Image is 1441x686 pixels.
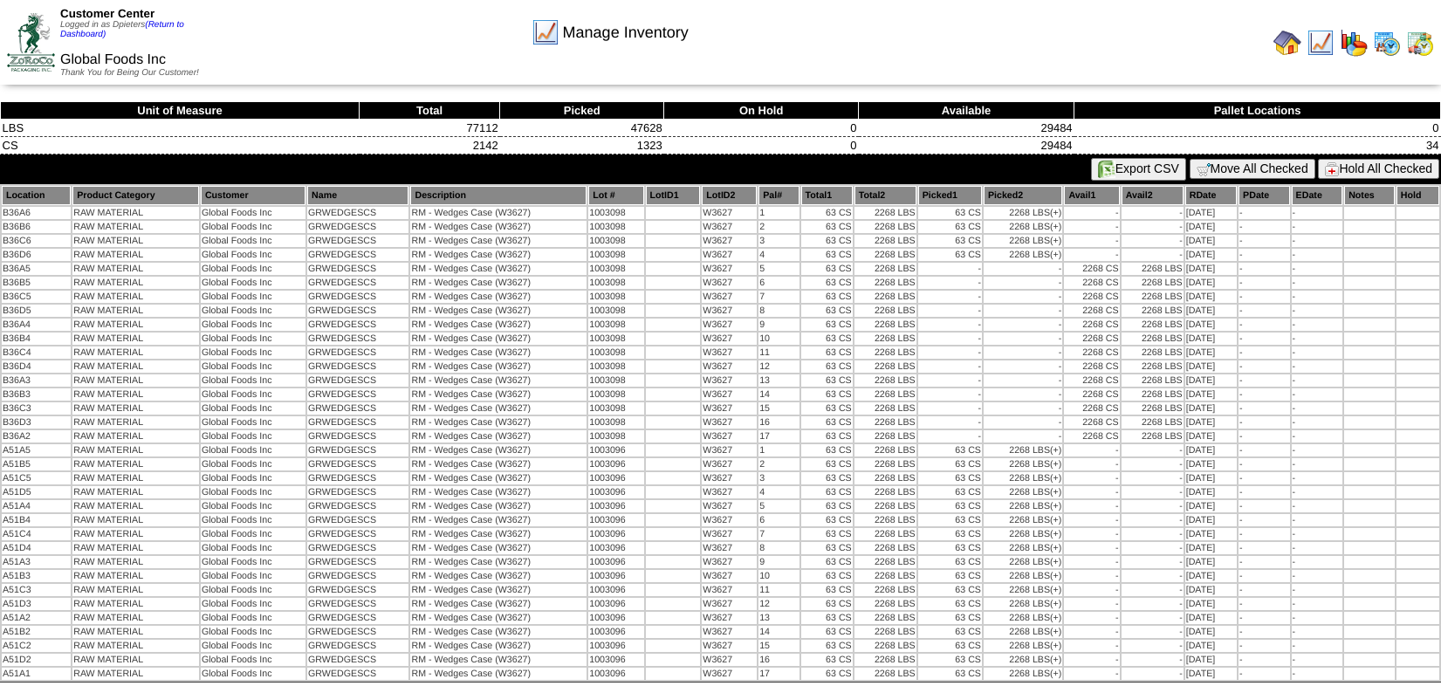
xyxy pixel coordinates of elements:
td: 2268 LBS [854,291,916,303]
td: - [1122,207,1184,219]
td: 2268 CS [1064,263,1119,275]
td: RM - Wedges Case (W3627) [410,221,587,233]
img: cart.gif [1197,162,1211,176]
img: line_graph.gif [1307,29,1335,57]
td: Global Foods Inc [201,291,305,303]
td: 2268 LBS [1122,263,1184,275]
td: 4 [758,249,799,261]
td: - [1292,263,1343,275]
td: B36A6 [2,207,71,219]
img: line_graph.gif [532,18,559,46]
th: LotID1 [646,186,701,205]
td: W3627 [702,263,757,275]
td: 63 CS [801,277,853,289]
th: On Hold [664,102,859,120]
td: 34 [1074,137,1441,154]
td: - [1292,207,1343,219]
td: 63 CS [801,291,853,303]
td: 8 [758,305,799,317]
td: 63 CS [801,235,853,247]
th: Total [360,102,500,120]
td: - [1292,360,1343,373]
td: [DATE] [1185,333,1237,345]
td: - [1239,333,1290,345]
td: 2268 CS [1064,388,1119,401]
td: 1003098 [588,291,643,303]
td: - [984,360,1062,373]
td: 2268 LBS [854,207,916,219]
td: 2268 LBS [854,360,916,373]
th: Avail2 [1122,186,1184,205]
td: 2268 LBS [854,333,916,345]
td: [DATE] [1185,221,1237,233]
td: 63 CS [801,374,853,387]
td: 1003098 [588,277,643,289]
td: 2268 LBS [1122,305,1184,317]
img: graph.gif [1340,29,1368,57]
td: - [984,319,1062,331]
td: GRWEDGESCS [307,346,408,359]
td: - [1239,291,1290,303]
td: 2268 LBS [854,319,916,331]
td: 1003098 [588,305,643,317]
td: 2 [758,221,799,233]
td: RM - Wedges Case (W3627) [410,207,587,219]
td: 1003098 [588,333,643,345]
td: 2268 CS [1064,333,1119,345]
td: 2268 LBS [984,235,1062,247]
span: Global Foods Inc [60,52,166,67]
td: 2268 LBS [854,249,916,261]
td: - [918,291,982,303]
th: Lot # [588,186,643,205]
td: B36B3 [2,388,71,401]
td: [DATE] [1185,277,1237,289]
td: GRWEDGESCS [307,277,408,289]
td: RAW MATERIAL [72,263,199,275]
td: - [1239,374,1290,387]
td: 63 CS [801,346,853,359]
td: 13 [758,374,799,387]
td: W3627 [702,333,757,345]
td: [DATE] [1185,346,1237,359]
td: [DATE] [1185,360,1237,373]
td: 2268 LBS [854,346,916,359]
td: 2268 LBS [1122,360,1184,373]
td: Global Foods Inc [201,305,305,317]
td: 11 [758,346,799,359]
th: Avail1 [1064,186,1119,205]
td: GRWEDGESCS [307,249,408,261]
td: 1003098 [588,374,643,387]
td: 12 [758,360,799,373]
td: RM - Wedges Case (W3627) [410,249,587,261]
td: 2268 LBS [984,249,1062,261]
td: - [1292,319,1343,331]
td: 2268 LBS [854,305,916,317]
td: 63 CS [801,333,853,345]
th: Pal# [758,186,799,205]
td: 1003098 [588,346,643,359]
td: - [918,277,982,289]
td: 2268 CS [1064,277,1119,289]
td: Global Foods Inc [201,346,305,359]
td: - [1239,388,1290,401]
div: (+) [1050,250,1061,260]
td: GRWEDGESCS [307,333,408,345]
td: Global Foods Inc [201,360,305,373]
td: 63 CS [801,263,853,275]
th: Unit of Measure [1,102,360,120]
td: - [1292,305,1343,317]
td: RM - Wedges Case (W3627) [410,388,587,401]
td: GRWEDGESCS [307,291,408,303]
td: 63 CS [801,249,853,261]
th: PDate [1239,186,1290,205]
td: 1003098 [588,388,643,401]
td: B36C4 [2,346,71,359]
td: - [918,319,982,331]
td: B36A5 [2,263,71,275]
th: Hold [1396,186,1439,205]
td: - [984,305,1062,317]
td: RAW MATERIAL [72,333,199,345]
td: W3627 [702,207,757,219]
td: RM - Wedges Case (W3627) [410,333,587,345]
td: 2268 CS [1064,360,1119,373]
